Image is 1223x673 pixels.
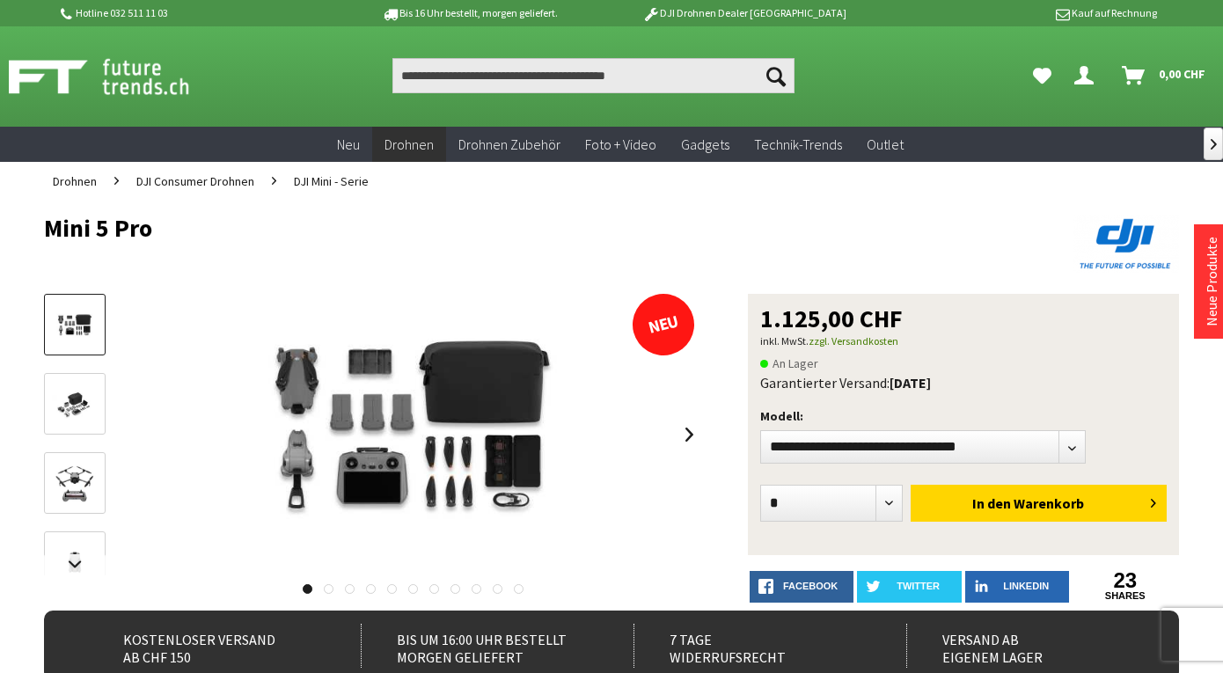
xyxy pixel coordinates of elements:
a: DJI Mini - Serie [285,162,377,201]
span: Neu [337,135,360,153]
a: 23 [1073,571,1177,590]
p: inkl. MwSt. [760,331,1167,352]
a: DJI Consumer Drohnen [128,162,263,201]
a: Dein Konto [1067,58,1108,93]
span: twitter [897,581,940,591]
a: shares [1073,590,1177,602]
span: Technik-Trends [754,135,842,153]
span: Outlet [867,135,904,153]
div: Garantierter Versand: [760,374,1167,391]
b: [DATE] [890,374,931,391]
img: Mini 5 Pro [201,294,624,575]
a: Foto + Video [573,127,669,163]
h1: Mini 5 Pro [44,215,952,241]
span: Drohnen [53,173,97,189]
a: Drohnen Zubehör [446,127,573,163]
span:  [1211,139,1217,150]
a: zzgl. Versandkosten [809,334,898,347]
span: In den [972,494,1011,512]
a: Outlet [854,127,916,163]
div: 7 Tage Widerrufsrecht [633,624,874,668]
a: Warenkorb [1115,58,1214,93]
a: Gadgets [669,127,742,163]
a: Neu [325,127,372,163]
span: An Lager [760,353,818,374]
span: facebook [783,581,838,591]
span: Warenkorb [1014,494,1084,512]
div: Bis um 16:00 Uhr bestellt Morgen geliefert [361,624,601,668]
span: 0,00 CHF [1159,60,1205,88]
a: twitter [857,571,962,603]
span: Drohnen [384,135,434,153]
p: Kauf auf Rechnung [882,3,1156,24]
input: Produkt, Marke, Kategorie, EAN, Artikelnummer… [392,58,795,93]
span: Drohnen Zubehör [458,135,560,153]
img: Shop Futuretrends - zur Startseite wechseln [9,55,228,99]
span: Foto + Video [585,135,656,153]
a: facebook [750,571,854,603]
img: DJI [1073,215,1179,273]
span: LinkedIn [1003,581,1049,591]
p: DJI Drohnen Dealer [GEOGRAPHIC_DATA] [607,3,882,24]
a: Drohnen [44,162,106,201]
a: Neue Produkte [1203,237,1220,326]
span: Gadgets [681,135,729,153]
a: Meine Favoriten [1024,58,1060,93]
p: Bis 16 Uhr bestellt, morgen geliefert. [332,3,606,24]
span: 1.125,00 CHF [760,306,903,331]
a: LinkedIn [965,571,1070,603]
button: In den Warenkorb [911,485,1167,522]
div: Versand ab eigenem Lager [906,624,1146,668]
span: DJI Mini - Serie [294,173,369,189]
a: Technik-Trends [742,127,854,163]
span: DJI Consumer Drohnen [136,173,254,189]
button: Suchen [758,58,795,93]
div: Kostenloser Versand ab CHF 150 [88,624,328,668]
p: Modell: [760,406,1167,427]
img: Vorschau: Mini 5 Pro [49,309,100,343]
a: Drohnen [372,127,446,163]
p: Hotline 032 511 11 03 [57,3,332,24]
